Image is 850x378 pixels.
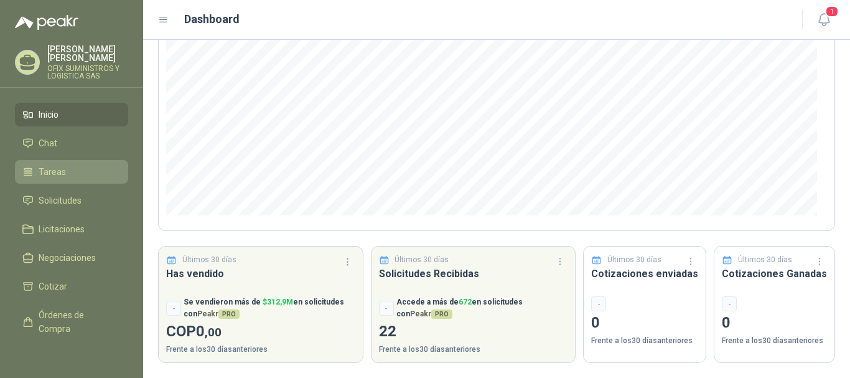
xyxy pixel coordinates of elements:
[396,296,568,320] p: Accede a más de en solicitudes con
[166,344,355,356] p: Frente a los 30 días anteriores
[379,301,394,316] div: -
[197,309,240,318] span: Peakr
[184,296,355,320] p: Se vendieron más de en solicitudes con
[431,309,452,319] span: PRO
[39,222,85,236] span: Licitaciones
[738,254,792,266] p: Últimos 30 días
[184,11,240,28] h1: Dashboard
[39,308,116,336] span: Órdenes de Compra
[722,296,737,311] div: -
[205,325,222,339] span: ,00
[722,311,827,335] p: 0
[263,298,293,306] span: $ 312,9M
[15,103,128,126] a: Inicio
[379,320,568,344] p: 22
[47,65,128,80] p: OFIX SUMINISTROS Y LOGISTICA SAS
[459,298,472,306] span: 672
[39,280,67,293] span: Cotizar
[15,15,78,30] img: Logo peakr
[39,165,66,179] span: Tareas
[47,45,128,62] p: [PERSON_NAME] [PERSON_NAME]
[166,266,355,281] h3: Has vendido
[182,254,236,266] p: Últimos 30 días
[722,266,827,281] h3: Cotizaciones Ganadas
[722,335,827,347] p: Frente a los 30 días anteriores
[607,254,661,266] p: Últimos 30 días
[15,160,128,184] a: Tareas
[39,251,96,265] span: Negociaciones
[166,320,355,344] p: COP
[379,266,568,281] h3: Solicitudes Recibidas
[591,296,606,311] div: -
[813,9,835,31] button: 1
[395,254,449,266] p: Últimos 30 días
[15,303,128,341] a: Órdenes de Compra
[196,323,222,340] span: 0
[591,266,698,281] h3: Cotizaciones enviadas
[166,301,181,316] div: -
[379,344,568,356] p: Frente a los 30 días anteriores
[218,309,240,319] span: PRO
[591,335,698,347] p: Frente a los 30 días anteriores
[15,189,128,212] a: Solicitudes
[15,246,128,270] a: Negociaciones
[825,6,839,17] span: 1
[39,108,58,121] span: Inicio
[15,275,128,298] a: Cotizar
[15,346,128,369] a: Remisiones
[39,194,82,207] span: Solicitudes
[39,136,57,150] span: Chat
[15,131,128,155] a: Chat
[591,311,698,335] p: 0
[410,309,452,318] span: Peakr
[15,217,128,241] a: Licitaciones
